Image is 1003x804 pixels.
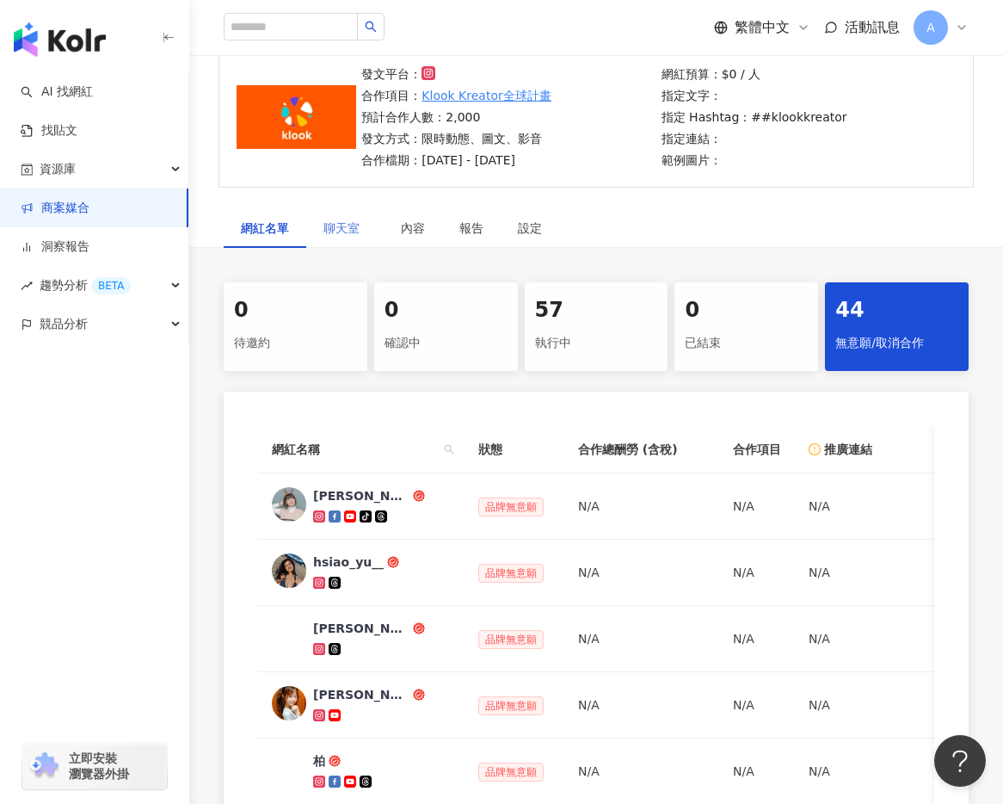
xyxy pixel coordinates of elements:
[478,630,544,649] span: 品牌無意願
[28,752,61,780] img: chrome extension
[361,108,551,127] p: 預計合作人數：2,000
[934,735,986,787] iframe: Help Scout Beacon - Open
[237,85,356,150] img: Klook Kreator全球計畫
[685,296,808,325] div: 0
[91,277,131,294] div: BETA
[440,436,458,462] span: search
[835,329,958,358] div: 無意願/取消合作
[535,329,658,358] div: 執行中
[361,65,551,83] p: 發文平台：
[478,498,544,516] span: 品牌無意願
[272,440,437,459] span: 網紅名稱
[564,540,719,606] td: N/A
[518,219,542,238] div: 設定
[313,554,384,571] div: hsiao_yu__
[313,752,325,770] div: 柏
[564,473,719,540] td: N/A
[795,540,967,606] td: N/A
[926,18,935,37] span: A
[719,540,795,606] td: N/A
[313,487,409,504] div: [PERSON_NAME] Anyway 隨便啦[PERSON_NAME]
[809,443,821,455] span: exclamation-circle
[234,329,357,358] div: 待邀約
[459,219,483,238] div: 報告
[564,606,719,672] td: N/A
[22,743,167,789] a: chrome extension立即安裝 瀏覽器外掛
[272,686,306,721] img: KOL Avatar
[444,444,454,455] span: search
[385,329,508,358] div: 確認中
[478,763,544,782] span: 品牌無意願
[564,426,719,473] th: 合作總酬勞 (含稅)
[272,487,306,522] img: KOL Avatar
[323,222,366,234] span: 聊天室
[21,83,93,101] a: searchAI 找網紅
[40,150,76,189] span: 資源庫
[361,86,551,105] p: 合作項目：
[795,672,967,739] td: N/A
[313,686,409,703] div: [PERSON_NAME]
[835,296,958,325] div: 44
[845,19,900,35] span: 活動訊息
[719,606,795,672] td: N/A
[272,620,306,654] img: KOL Avatar
[661,65,847,83] p: 網紅預算：$0 / 人
[69,751,129,782] span: 立即安裝 瀏覽器外掛
[478,564,544,583] span: 品牌無意願
[809,440,953,459] div: 推廣連結
[272,752,306,787] img: KOL Avatar
[21,200,89,217] a: 商案媒合
[795,473,967,540] td: N/A
[661,129,847,148] p: 指定連結：
[661,108,847,127] p: 指定 Hashtag：
[661,86,847,105] p: 指定文字：
[385,296,508,325] div: 0
[40,266,131,305] span: 趨勢分析
[751,108,846,127] p: ##klookkreator
[21,122,77,139] a: 找貼文
[272,554,306,588] img: KOL Avatar
[313,620,409,637] div: [PERSON_NAME]
[14,22,106,57] img: logo
[365,21,377,33] span: search
[719,473,795,540] td: N/A
[361,129,551,148] p: 發文方式：限時動態、圖文、影音
[535,296,658,325] div: 57
[719,426,795,473] th: 合作項目
[422,86,551,105] a: Klook Kreator全球計畫
[21,280,33,292] span: rise
[478,696,544,715] span: 品牌無意願
[735,18,790,37] span: 繁體中文
[241,219,289,238] div: 網紅名單
[401,219,425,238] div: 內容
[40,305,88,343] span: 競品分析
[685,329,808,358] div: 已結束
[465,426,564,473] th: 狀態
[564,672,719,739] td: N/A
[719,672,795,739] td: N/A
[795,606,967,672] td: N/A
[21,238,89,256] a: 洞察報告
[361,151,551,170] p: 合作檔期：[DATE] - [DATE]
[234,296,357,325] div: 0
[661,151,847,170] p: 範例圖片：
